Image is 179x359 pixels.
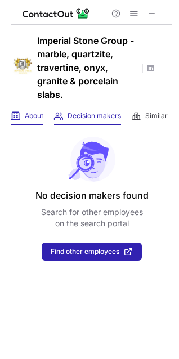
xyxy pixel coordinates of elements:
img: ContactOut v5.3.10 [23,7,90,20]
p: Search for other employees on the search portal [41,207,143,229]
h1: Imperial Stone Group - marble, quartzite, travertine, onyx, granite & porcelain slabs. [37,34,138,101]
span: About [25,111,43,120]
span: Similar [145,111,168,120]
span: Find other employees [51,248,119,255]
button: Find other employees [42,243,142,261]
span: Decision makers [68,111,121,120]
img: No leads found [68,137,116,182]
header: No decision makers found [35,189,149,202]
img: 370ff43ca5aedef34a0103f7cfbb8f37 [11,55,34,77]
